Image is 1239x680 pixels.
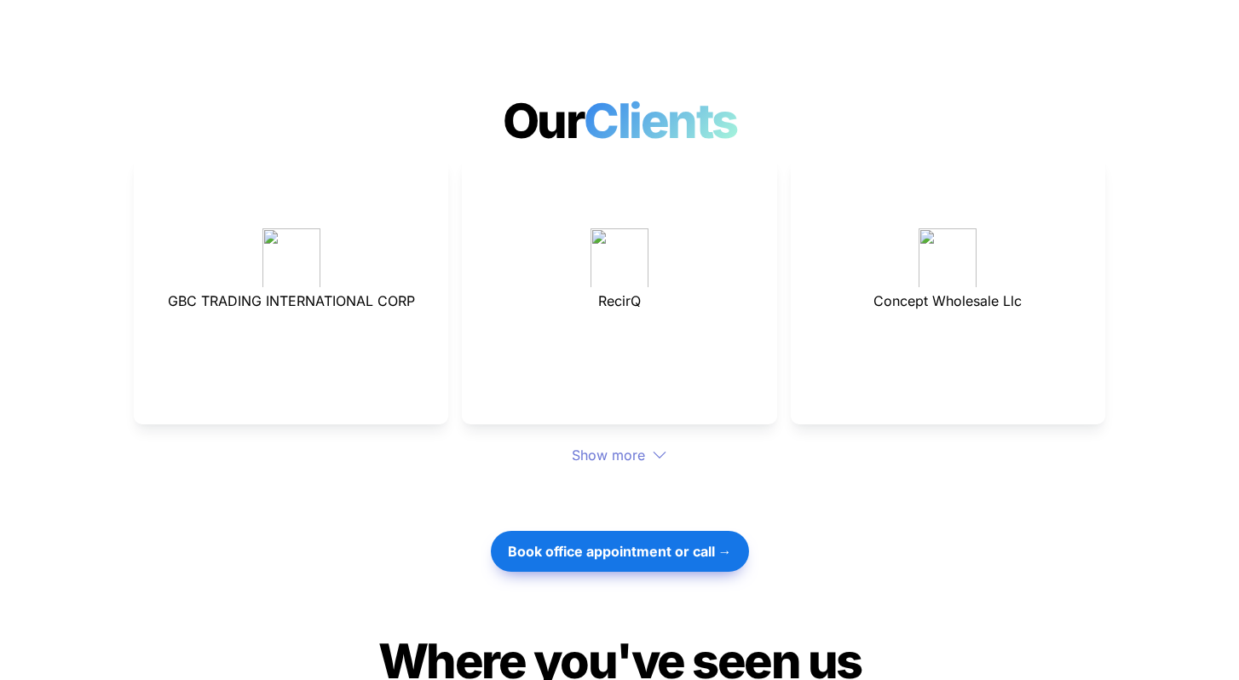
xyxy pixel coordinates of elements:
button: Book office appointment or call → [491,531,749,572]
strong: Book office appointment or call → [508,543,732,560]
span: Concept Wholesale Llc [873,292,1022,309]
div: Show more [134,445,1105,465]
span: Clients [584,92,746,150]
span: RecirQ [598,292,641,309]
a: Book office appointment or call → [491,522,749,580]
span: Our [503,92,585,150]
span: GBC TRADING INTERNATIONAL CORP [168,292,415,309]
